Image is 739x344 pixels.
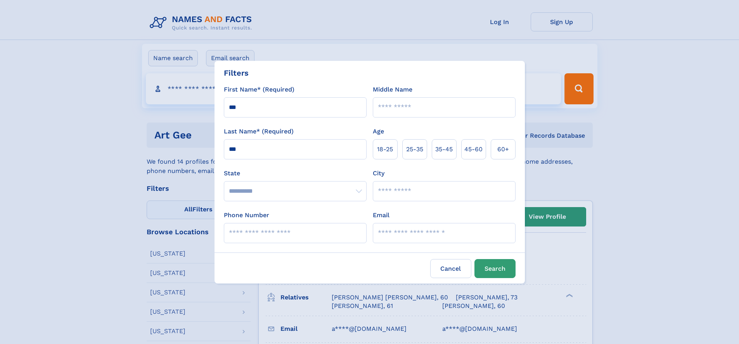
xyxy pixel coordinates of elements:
span: 25‑35 [406,145,423,154]
span: 45‑60 [464,145,483,154]
label: Phone Number [224,211,269,220]
label: Middle Name [373,85,412,94]
label: State [224,169,367,178]
span: 18‑25 [377,145,393,154]
span: 60+ [497,145,509,154]
button: Search [474,259,516,278]
label: First Name* (Required) [224,85,294,94]
label: City [373,169,384,178]
div: Filters [224,67,249,79]
label: Email [373,211,389,220]
label: Age [373,127,384,136]
label: Cancel [430,259,471,278]
span: 35‑45 [435,145,453,154]
label: Last Name* (Required) [224,127,294,136]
